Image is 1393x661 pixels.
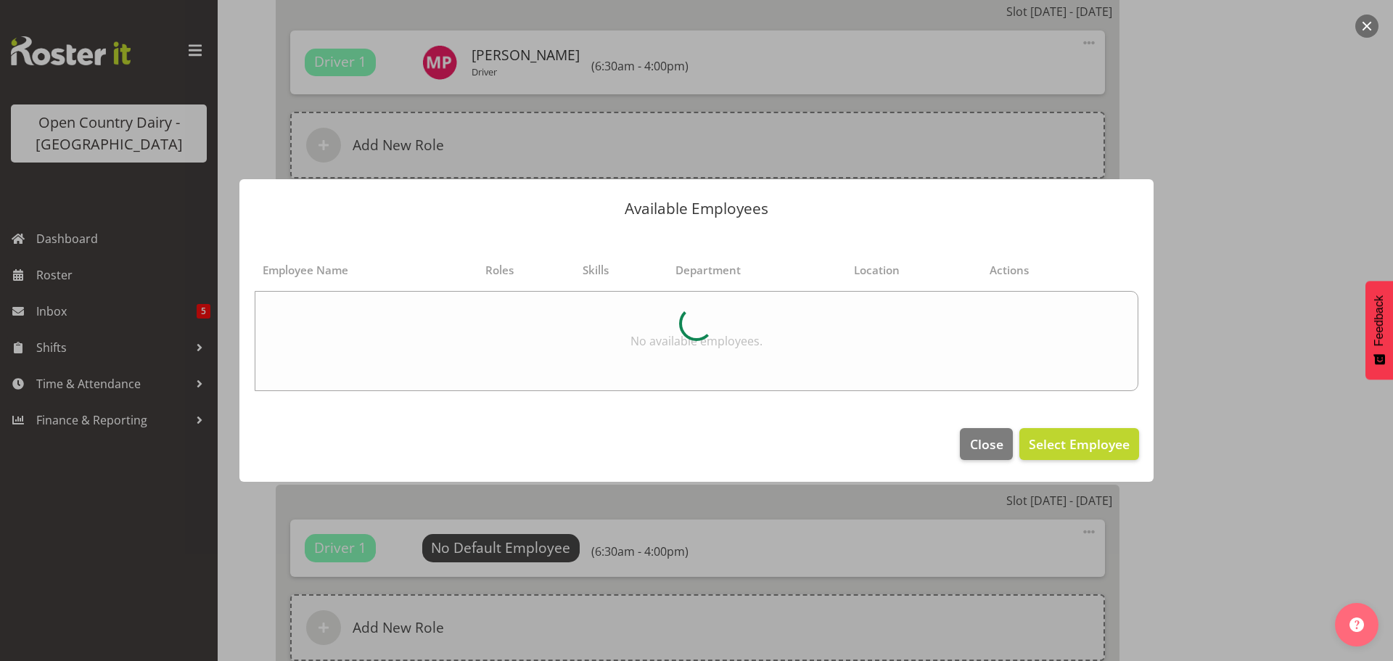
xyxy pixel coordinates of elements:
[1029,435,1130,453] span: Select Employee
[1365,281,1393,379] button: Feedback - Show survey
[254,201,1139,216] p: Available Employees
[970,435,1003,453] span: Close
[960,428,1012,460] button: Close
[1349,617,1364,632] img: help-xxl-2.png
[1019,428,1139,460] button: Select Employee
[1373,295,1386,346] span: Feedback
